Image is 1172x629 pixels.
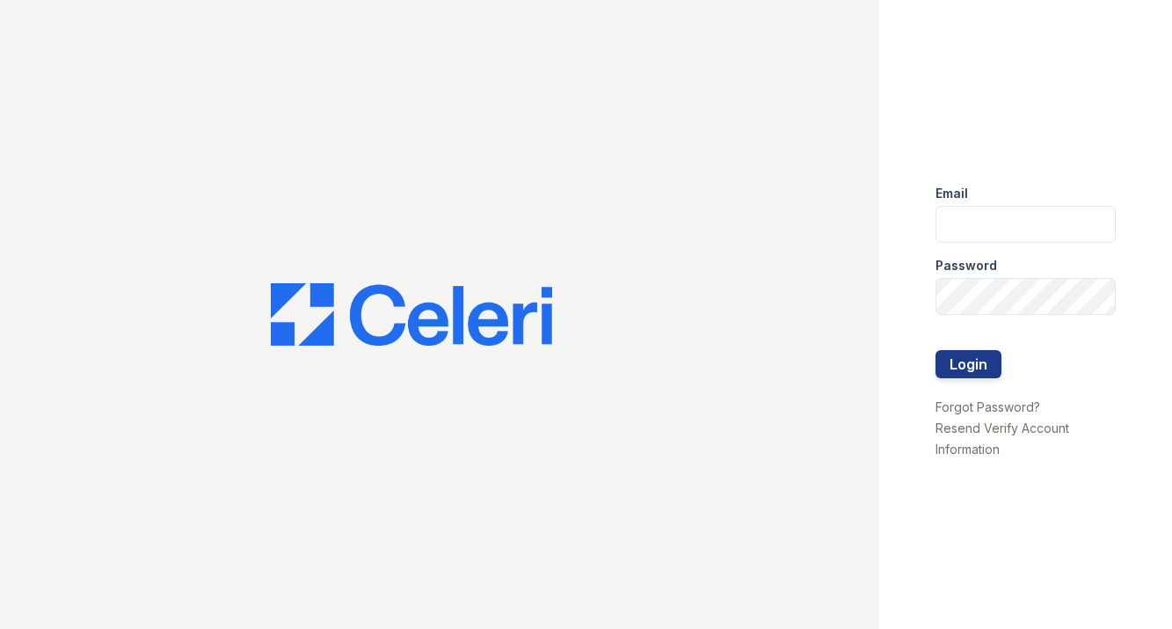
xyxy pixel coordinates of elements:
label: Password [935,257,997,274]
button: Login [935,350,1001,378]
a: Resend Verify Account Information [935,421,1069,457]
a: Forgot Password? [935,399,1040,414]
label: Email [935,185,968,202]
img: CE_Logo_Blue-a8612792a0a2168367f1c8372b55b34899dd931a85d93a1a3d3e32e68fde9ad4.png [271,283,552,347]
